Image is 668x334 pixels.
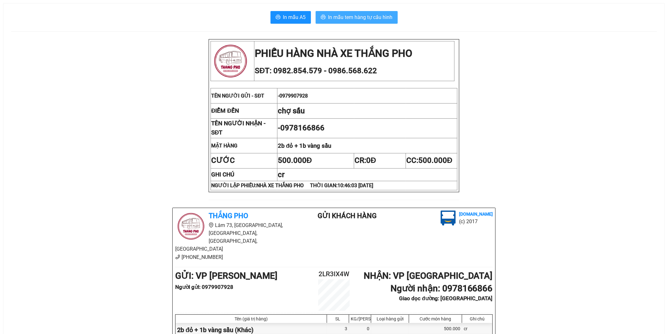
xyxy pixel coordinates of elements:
[256,182,373,188] span: NHÀ XE THẮNG PHO THỜI GIAN:
[329,316,347,321] div: SL
[278,142,331,149] span: 2b đỏ + 1b vàng sầu
[328,13,393,21] span: In mẫu tem hàng tự cấu hình
[391,283,493,294] b: Người nhận : 0978166866
[280,123,325,132] span: 0978166866
[364,271,493,281] b: NHẬN : VP [GEOGRAPHIC_DATA]
[351,316,369,321] div: KG/[PERSON_NAME]
[464,316,491,321] div: Ghi chú
[459,218,493,225] li: (c) 2017
[355,156,376,165] span: CR:
[177,316,325,321] div: Tên (giá trị hàng)
[418,156,452,165] span: 500.000Đ
[271,11,311,24] button: printerIn mẫu A5
[175,221,293,253] li: Lâm 73, [GEOGRAPHIC_DATA], [GEOGRAPHIC_DATA], [GEOGRAPHIC_DATA], [GEOGRAPHIC_DATA]
[211,182,373,188] strong: NGƯỜI LẬP PHIẾU:
[278,170,284,179] span: cr
[441,211,456,226] img: logo.jpg
[318,212,377,220] b: Gửi khách hàng
[175,253,293,261] li: [PHONE_NUMBER]
[209,212,248,220] b: Thắng Pho
[283,13,306,21] span: In mẫu A5
[175,254,180,259] span: phone
[399,295,493,301] b: Giao dọc đường: [GEOGRAPHIC_DATA]
[211,156,235,165] strong: CƯỚC
[209,223,214,228] span: environment
[211,120,265,136] strong: TÊN NGƯỜI NHẬN - SĐT
[459,212,493,217] b: [DOMAIN_NAME]
[211,171,234,178] strong: GHI CHÚ
[278,156,312,165] span: 500.000Đ
[278,123,325,132] span: -
[411,316,460,321] div: Cước món hàng
[175,271,277,281] b: GỬI : VP [PERSON_NAME]
[406,156,452,165] span: CC:
[307,269,361,279] h2: 2LR3IX4W
[278,93,308,99] span: -
[366,156,376,165] span: 0Đ
[373,316,407,321] div: Loại hàng gửi
[279,93,308,99] span: 0979907928
[211,42,250,81] img: logo
[255,47,412,59] strong: PHIẾU HÀNG NHÀ XE THẮNG PHO
[211,107,239,114] strong: ĐIỂM ĐẾN
[337,182,373,188] span: 10:46:03 [DATE]
[278,106,305,115] span: chợ sấu
[316,11,398,24] button: printerIn mẫu tem hàng tự cấu hình
[321,15,326,21] span: printer
[211,93,265,99] span: TÊN NGƯỜI GỬI - SĐT
[255,66,377,75] span: SĐT: 0982.854.579 - 0986.568.622
[175,211,207,242] img: logo.jpg
[175,284,233,290] b: Người gửi : 0979907928
[276,15,281,21] span: printer
[211,143,237,149] strong: MẶT HÀNG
